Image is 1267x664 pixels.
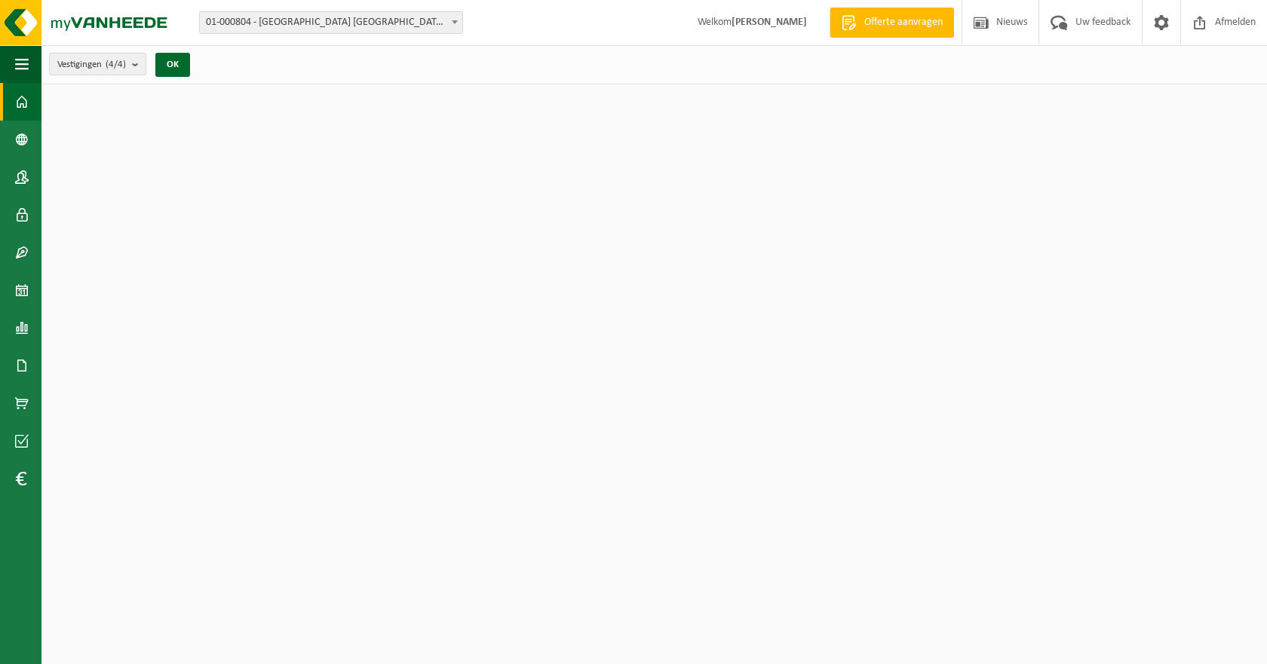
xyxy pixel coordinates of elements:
[732,17,807,28] strong: [PERSON_NAME]
[200,12,462,33] span: 01-000804 - TARKETT NV - WAALWIJK
[861,15,946,30] span: Offerte aanvragen
[49,53,146,75] button: Vestigingen(4/4)
[57,54,126,76] span: Vestigingen
[155,53,190,77] button: OK
[199,11,463,34] span: 01-000804 - TARKETT NV - WAALWIJK
[106,60,126,69] count: (4/4)
[830,8,954,38] a: Offerte aanvragen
